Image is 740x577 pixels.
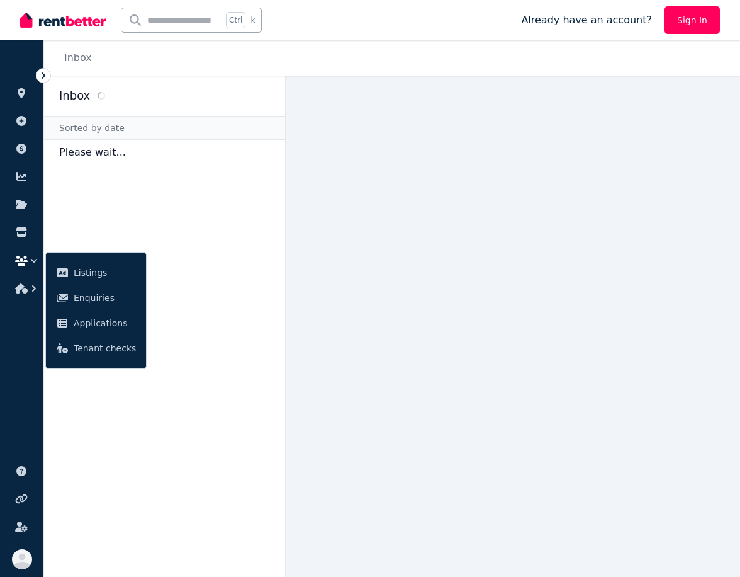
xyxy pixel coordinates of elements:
[74,265,136,280] span: Listings
[51,260,141,285] a: Listings
[44,40,107,76] nav: Breadcrumb
[74,341,136,356] span: Tenant checks
[59,87,90,105] h2: Inbox
[250,15,255,25] span: k
[74,316,136,331] span: Applications
[521,13,652,28] span: Already have an account?
[74,290,136,306] span: Enquiries
[51,336,141,361] a: Tenant checks
[51,311,141,336] a: Applications
[51,285,141,311] a: Enquiries
[44,116,285,140] div: Sorted by date
[44,140,285,165] p: Please wait...
[64,52,92,64] a: Inbox
[664,6,720,34] a: Sign In
[20,11,106,30] img: RentBetter
[226,12,245,28] span: Ctrl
